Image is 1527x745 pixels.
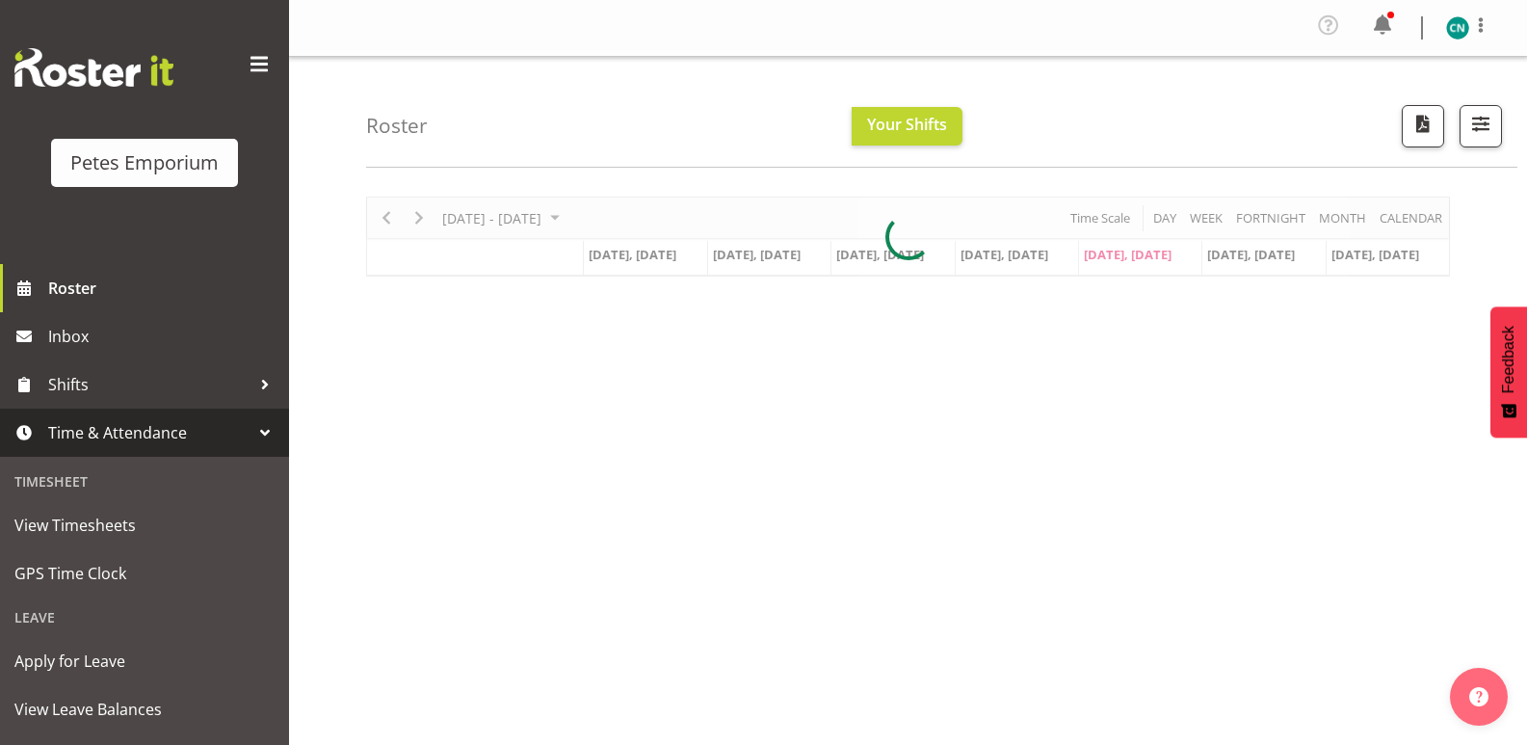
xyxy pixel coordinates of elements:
span: Roster [48,274,279,303]
img: help-xxl-2.png [1469,687,1488,706]
span: View Leave Balances [14,695,275,724]
button: Your Shifts [852,107,962,146]
span: Time & Attendance [48,418,250,447]
span: Shifts [48,370,250,399]
span: View Timesheets [14,511,275,540]
span: Your Shifts [867,114,947,135]
a: Apply for Leave [5,637,284,685]
div: Petes Emporium [70,148,219,177]
span: Apply for Leave [14,647,275,676]
button: Download a PDF of the roster according to the set date range. [1402,105,1444,147]
div: Leave [5,598,284,637]
div: Timesheet [5,462,284,501]
a: View Leave Balances [5,685,284,733]
a: View Timesheets [5,501,284,549]
span: Inbox [48,322,279,351]
img: Rosterit website logo [14,48,173,87]
button: Filter Shifts [1460,105,1502,147]
button: Feedback - Show survey [1490,306,1527,438]
span: GPS Time Clock [14,559,275,588]
img: christine-neville11214.jpg [1446,16,1469,40]
a: GPS Time Clock [5,549,284,598]
h4: Roster [366,115,428,137]
span: Feedback [1500,326,1517,393]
